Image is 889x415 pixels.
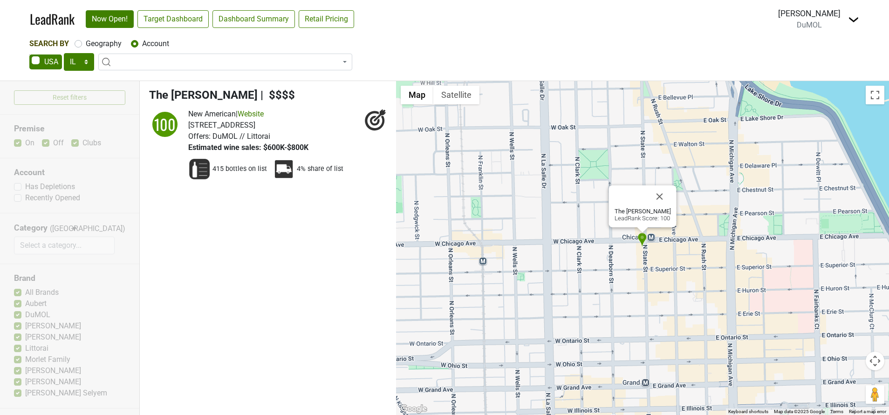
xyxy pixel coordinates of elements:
button: Keyboard shortcuts [728,408,768,415]
div: LeadRank Score: 100 [615,208,671,222]
img: Wine List [188,158,211,180]
div: The Alston [637,232,647,248]
img: Dropdown Menu [848,14,859,25]
span: Estimated wine sales: $600K-$800K [188,143,308,152]
a: Report a map error [849,409,886,414]
span: [STREET_ADDRESS] [188,121,255,129]
span: DuMOL [797,20,822,29]
a: Website [238,109,264,118]
span: Offers: [188,132,211,141]
button: Toggle fullscreen view [866,86,884,104]
a: Open this area in Google Maps (opens a new window) [398,403,429,415]
button: Map camera controls [866,352,884,370]
span: The [PERSON_NAME] [149,88,258,102]
a: Now Open! [86,10,134,28]
button: Show satellite imagery [433,86,479,104]
div: 100 [151,110,179,138]
b: The [PERSON_NAME] [615,208,671,215]
button: Close [649,185,671,208]
label: Account [142,38,169,49]
span: | $$$$ [260,88,295,102]
a: Dashboard Summary [212,10,295,28]
label: Geography [86,38,122,49]
span: Search By [29,39,69,48]
span: DuMOL // Littorai [212,132,270,141]
a: Retail Pricing [299,10,354,28]
img: quadrant_split.svg [149,109,181,140]
div: [PERSON_NAME] [778,7,841,20]
a: Terms (opens in new tab) [830,409,843,414]
button: Drag Pegman onto the map to open Street View [866,385,884,404]
span: 415 bottles on list [212,164,267,174]
div: | [188,109,308,120]
a: Target Dashboard [137,10,209,28]
span: 4% share of list [297,164,343,174]
span: New American [188,109,236,118]
img: Google [398,403,429,415]
button: Show street map [401,86,433,104]
img: Percent Distributor Share [273,158,295,180]
a: LeadRank [30,9,75,29]
span: Map data ©2025 Google [774,409,825,414]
